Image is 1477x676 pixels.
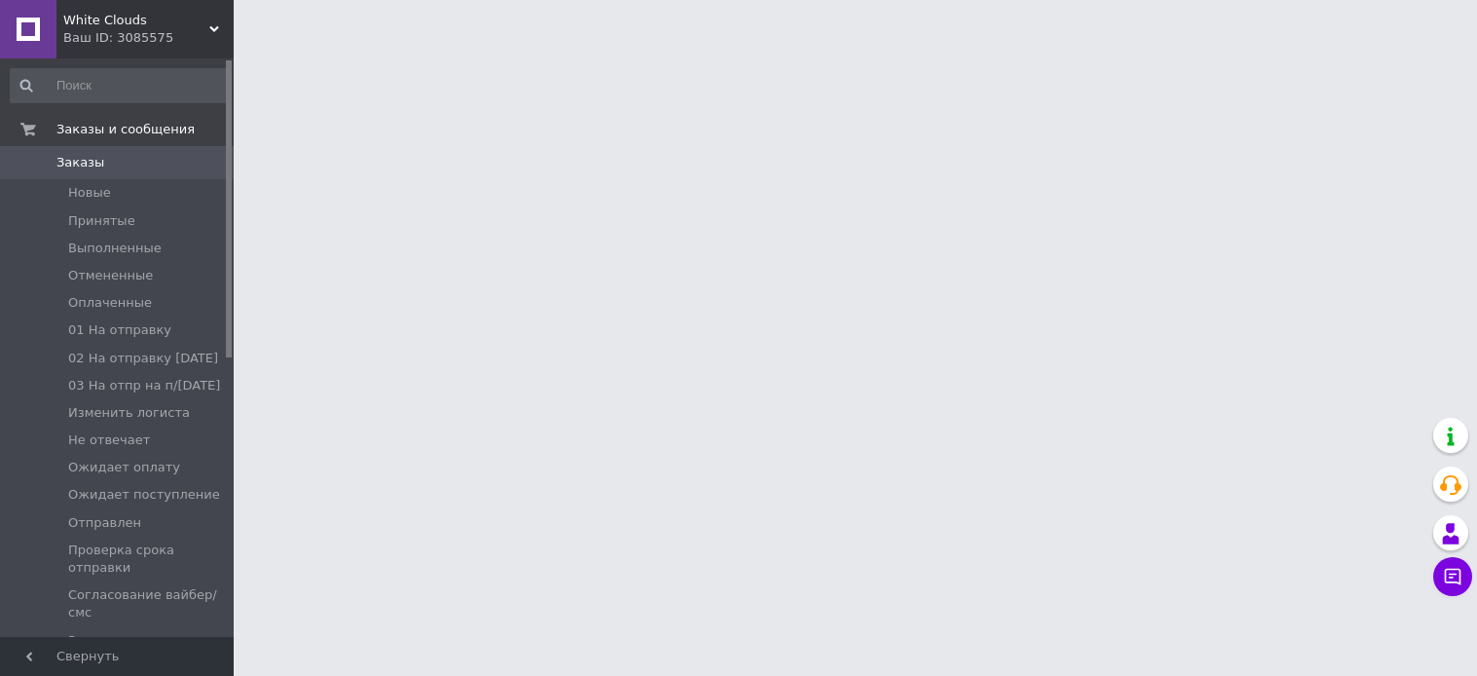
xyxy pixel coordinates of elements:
span: 02 На отправку [DATE] [68,350,218,367]
span: Заказы [56,154,104,171]
div: Ваш ID: 3085575 [63,29,234,47]
span: Принятые [68,212,135,230]
span: Ожидает оплату [68,459,180,476]
span: Отмененные [68,267,153,284]
span: Проверка срока отправки [68,542,228,577]
button: Чат с покупателем [1433,557,1472,596]
span: Не отвечает [68,432,150,449]
span: Заказы и сообщения [56,121,195,138]
span: 01 На отправку [68,321,171,339]
span: White Clouds [63,12,209,29]
span: 03 На отпр на п/[DATE] [68,377,220,394]
span: Изменить логиста [68,404,190,422]
span: Заказы из [GEOGRAPHIC_DATA] [68,632,228,667]
span: Ожидает поступление [68,486,220,504]
span: Новые [68,184,111,202]
span: Согласование вайбер/смс [68,586,228,621]
span: Выполненные [68,240,162,257]
span: Оплаченные [68,294,152,312]
input: Поиск [10,68,230,103]
span: Отправлен [68,514,141,532]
